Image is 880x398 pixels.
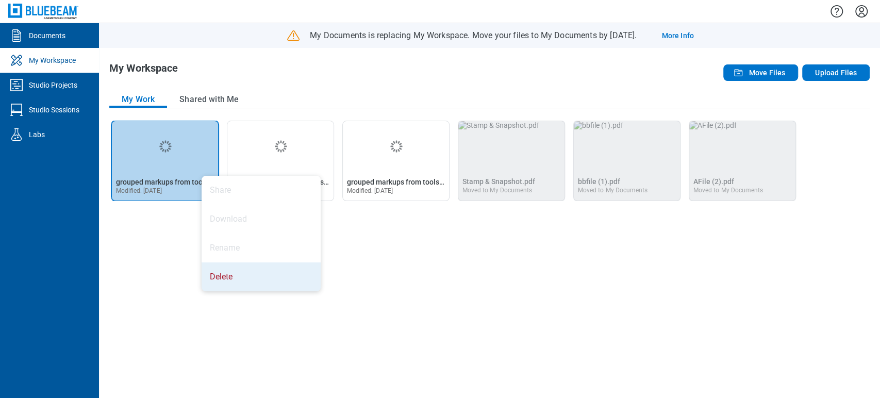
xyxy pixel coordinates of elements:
[578,177,647,194] a: Moved to My Documents
[202,176,321,291] ul: Menu
[310,30,637,41] p: My Documents is replacing My Workspace. Move your files to My Documents by [DATE].
[693,177,734,186] span: AFile (2).pdf
[347,187,393,194] span: Modified: [DATE]
[29,30,65,41] div: Documents
[342,121,450,201] div: grouped markups from toolsets (1) (1).pdf
[202,176,321,205] li: Share
[167,91,251,108] button: Shared with Me
[574,121,623,129] img: bbfile (1).pdf
[573,121,680,201] div: bbfile (1).pdf
[116,187,162,194] span: Modified: [DATE]
[578,187,647,194] div: Moved to My Documents
[689,121,796,201] div: AFile (2).pdf
[8,4,78,19] img: Bluebeam, Inc.
[109,91,167,108] button: My Work
[202,205,321,234] li: Download
[462,187,535,194] div: Moved to My Documents
[8,27,25,44] svg: Documents
[116,178,242,186] span: grouped markups from toolsets (1).pdf
[8,52,25,69] svg: My Workspace
[661,30,693,41] a: More Info
[272,138,289,154] svg: grouped markups from toolsets (1) (1) (1).pdf
[111,121,219,201] div: grouped markups from toolsets (1).pdf
[227,121,334,201] div: grouped markups from toolsets (1) (1) (1).pdf
[8,102,25,118] svg: Studio Sessions
[689,121,737,129] img: AFile (2).pdf
[853,3,870,20] button: Settings
[802,64,870,81] button: Upload Files
[8,77,25,93] svg: Studio Projects
[347,178,484,186] span: grouped markups from toolsets (1) (1).pdf
[109,62,178,79] h1: My Workspace
[462,177,535,186] span: Stamp & Snapshot.pdf
[29,105,79,115] div: Studio Sessions
[749,68,785,78] span: Move Files
[157,138,173,154] svg: grouped markups from toolsets (1).pdf
[8,126,25,143] svg: Labs
[462,177,535,194] a: Moved to My Documents
[29,129,45,140] div: Labs
[29,55,76,65] div: My Workspace
[693,177,763,194] a: Moved to My Documents
[202,234,321,262] li: Rename
[202,262,321,291] li: Delete
[388,138,404,154] svg: grouped markups from toolsets (1) (1).pdf
[458,121,539,129] img: Stamp & Snapshot.pdf
[578,177,620,186] span: bbfile (1).pdf
[723,64,798,81] button: Move Files
[458,121,565,201] div: Stamp & Snapshot.pdf
[29,80,77,90] div: Studio Projects
[693,187,763,194] div: Moved to My Documents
